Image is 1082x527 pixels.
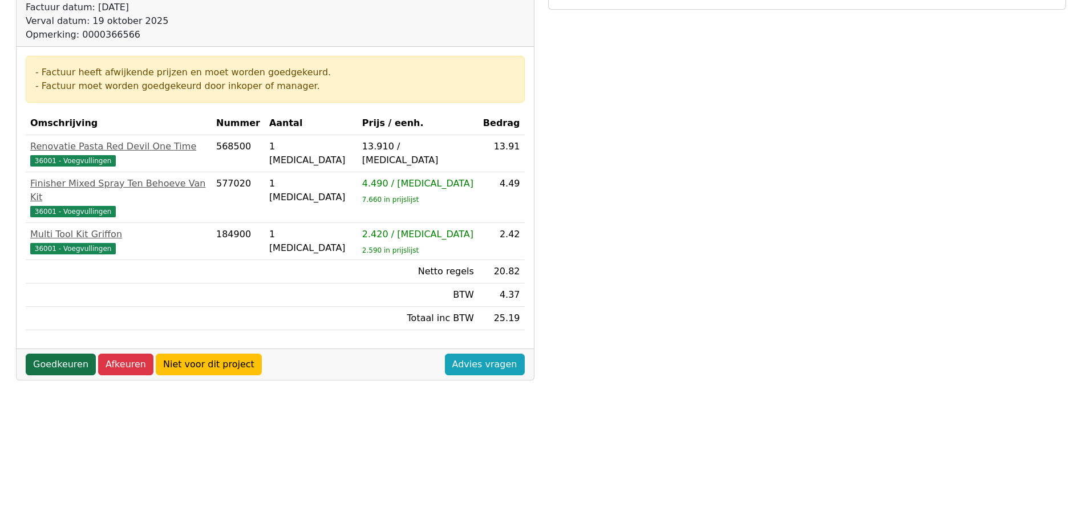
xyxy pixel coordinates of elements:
td: 25.19 [479,307,525,330]
span: 36001 - Voegvullingen [30,243,116,254]
a: Goedkeuren [26,354,96,375]
div: Finisher Mixed Spray Ten Behoeve Van Kit [30,177,207,204]
div: - Factuur moet worden goedgekeurd door inkoper of manager. [35,79,515,93]
div: 4.490 / [MEDICAL_DATA] [362,177,474,190]
td: 577020 [212,172,265,223]
sub: 7.660 in prijslijst [362,196,419,204]
td: 4.49 [479,172,525,223]
span: 36001 - Voegvullingen [30,155,116,167]
th: Nummer [212,112,265,135]
a: Afkeuren [98,354,153,375]
td: 13.91 [479,135,525,172]
td: BTW [358,283,479,307]
div: Factuur datum: [DATE] [26,1,463,14]
td: Netto regels [358,260,479,283]
div: Renovatie Pasta Red Devil One Time [30,140,207,153]
sub: 2.590 in prijslijst [362,246,419,254]
a: Multi Tool Kit Griffon36001 - Voegvullingen [30,228,207,255]
td: 4.37 [479,283,525,307]
a: Advies vragen [445,354,525,375]
a: Niet voor dit project [156,354,262,375]
a: Finisher Mixed Spray Ten Behoeve Van Kit36001 - Voegvullingen [30,177,207,218]
td: Totaal inc BTW [358,307,479,330]
td: 2.42 [479,223,525,260]
div: - Factuur heeft afwijkende prijzen en moet worden goedgekeurd. [35,66,515,79]
td: 184900 [212,223,265,260]
div: 13.910 / [MEDICAL_DATA] [362,140,474,167]
div: 1 [MEDICAL_DATA] [269,228,353,255]
td: 568500 [212,135,265,172]
a: Renovatie Pasta Red Devil One Time36001 - Voegvullingen [30,140,207,167]
div: 1 [MEDICAL_DATA] [269,140,353,167]
th: Omschrijving [26,112,212,135]
th: Prijs / eenh. [358,112,479,135]
td: 20.82 [479,260,525,283]
div: Opmerking: 0000366566 [26,28,463,42]
div: 1 [MEDICAL_DATA] [269,177,353,204]
div: 2.420 / [MEDICAL_DATA] [362,228,474,241]
div: Multi Tool Kit Griffon [30,228,207,241]
div: Verval datum: 19 oktober 2025 [26,14,463,28]
th: Bedrag [479,112,525,135]
th: Aantal [265,112,358,135]
span: 36001 - Voegvullingen [30,206,116,217]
